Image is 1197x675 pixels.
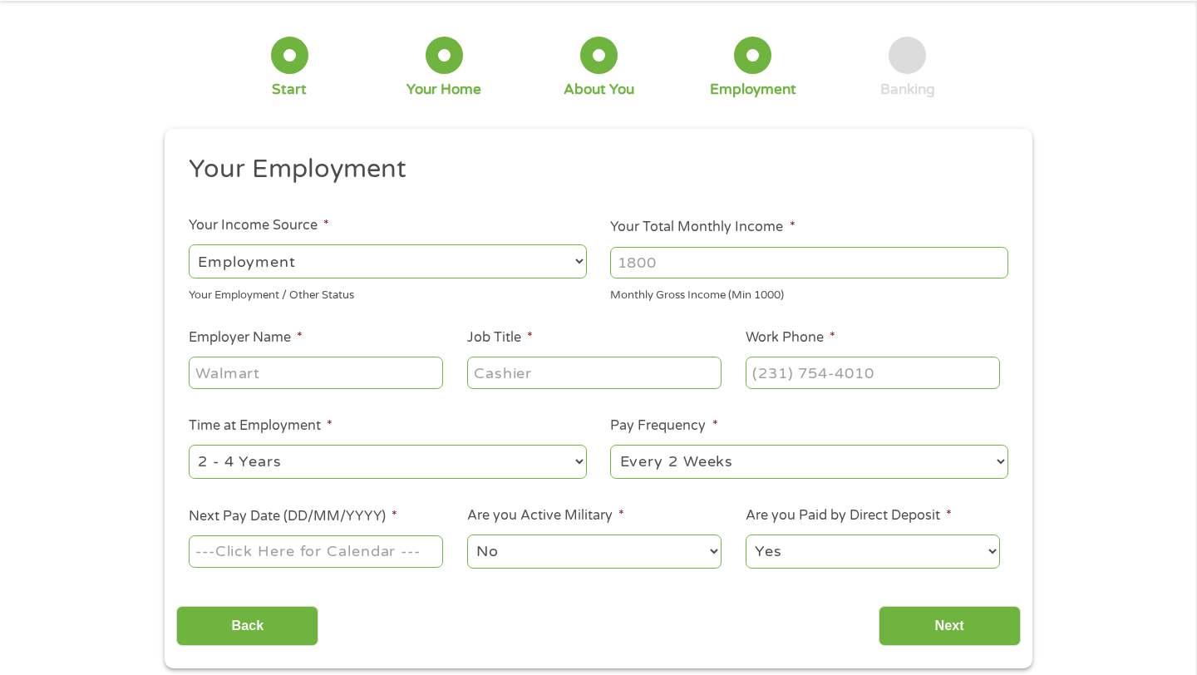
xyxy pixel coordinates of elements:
div: Banking [880,81,935,99]
input: Back [176,606,318,647]
input: Walmart [189,357,443,388]
label: Employer Name [189,329,303,347]
label: Job Title [467,329,533,347]
div: Employment [710,81,796,99]
input: Next [879,606,1021,647]
label: Pay Frequency [610,417,717,435]
input: ---Click Here for Calendar --- [189,535,443,567]
div: About You [564,81,634,99]
label: Are you Active Military [467,507,624,525]
label: Your Income Source [189,217,329,234]
label: Are you Paid by Direct Deposit [746,507,952,525]
input: 1800 [610,247,1008,278]
div: Monthly Gross Income (Min 1000) [610,282,1008,304]
input: (231) 754-4010 [746,357,1000,388]
label: Your Total Monthly Income [610,219,795,236]
label: Work Phone [746,329,835,347]
div: Start [272,81,307,99]
input: Cashier [467,357,722,388]
h2: Your Employment [189,153,997,186]
label: Next Pay Date (DD/MM/YYYY) [189,508,397,525]
div: Your Home [406,81,481,99]
div: Your Employment / Other Status [189,282,587,304]
label: Time at Employment [189,417,332,435]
